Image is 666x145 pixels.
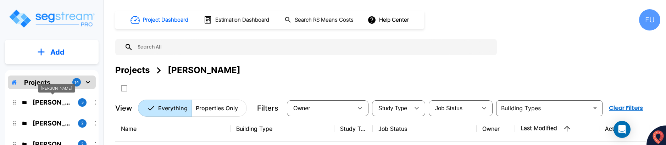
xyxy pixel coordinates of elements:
h1: Search RS Means Costs [295,16,354,24]
button: SelectAll [117,81,131,95]
button: Everything [138,100,192,117]
div: Platform [138,100,247,117]
div: Select [288,98,353,118]
button: Add [5,42,99,62]
div: [PERSON_NAME] [38,84,75,93]
th: Last Modified [515,116,599,142]
input: Building Types [498,103,589,113]
div: Select [430,98,477,118]
p: 3 [81,99,84,105]
th: Owner [477,116,515,142]
button: Estimation Dashboard [201,12,273,27]
span: Owner [293,105,310,111]
span: Study Type [378,105,407,111]
div: [PERSON_NAME] [168,64,240,77]
div: Projects [115,64,150,77]
p: Projects [24,78,50,87]
p: Add [50,47,65,57]
p: Ceka, Rizvan [33,97,72,107]
th: Action [599,116,649,142]
p: View [115,103,132,113]
button: Clear Filters [606,101,646,115]
h1: Estimation Dashboard [215,16,269,24]
img: Logo [8,9,95,29]
th: Name [115,116,231,142]
button: Open [590,103,600,113]
div: Open Intercom Messenger [614,121,631,138]
button: Search RS Means Costs [282,13,357,27]
p: Everything [158,104,188,112]
th: Study Type [334,116,373,142]
button: Help Center [366,13,412,27]
p: Filters [257,103,278,113]
p: 2 [81,120,84,126]
h1: Project Dashboard [143,16,188,24]
p: Pierson, Chase [33,118,72,128]
p: Properties Only [196,104,238,112]
button: Project Dashboard [128,12,192,28]
button: Properties Only [192,100,247,117]
th: Building Type [231,116,334,142]
span: Job Status [435,105,462,111]
th: Job Status [373,116,477,142]
input: Search All [133,39,493,55]
div: Select [373,98,410,118]
p: 14 [74,79,79,85]
div: FU [639,9,660,30]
